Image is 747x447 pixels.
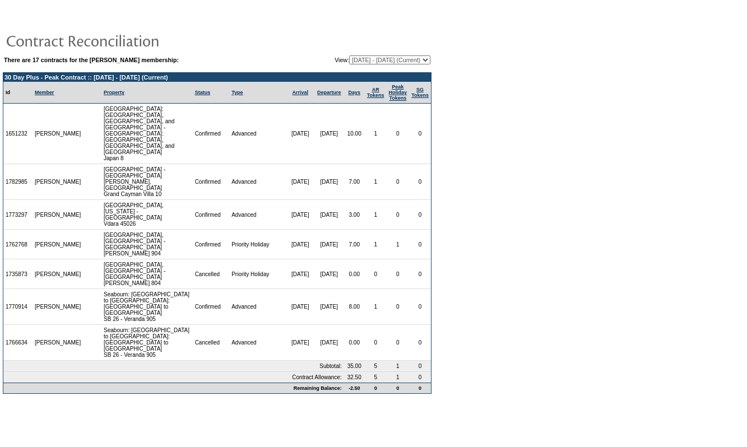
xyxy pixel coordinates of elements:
[387,361,410,372] td: 1
[409,361,431,372] td: 0
[33,325,83,361] td: [PERSON_NAME]
[344,164,365,200] td: 7.00
[280,55,430,64] td: View:
[6,29,230,52] img: pgTtlContractReconciliation.gif
[409,325,431,361] td: 0
[365,200,387,230] td: 1
[344,361,365,372] td: 35.00
[193,259,230,289] td: Cancelled
[314,259,344,289] td: [DATE]
[409,164,431,200] td: 0
[193,230,230,259] td: Confirmed
[344,200,365,230] td: 3.00
[231,90,243,95] a: Type
[229,289,286,325] td: Advanced
[365,361,387,372] td: 5
[101,325,193,361] td: Seabourn: [GEOGRAPHIC_DATA] to [GEOGRAPHIC_DATA]: [GEOGRAPHIC_DATA] to [GEOGRAPHIC_DATA] SB 26 - ...
[229,200,286,230] td: Advanced
[3,383,344,393] td: Remaining Balance:
[365,259,387,289] td: 0
[101,230,193,259] td: [GEOGRAPHIC_DATA], [GEOGRAPHIC_DATA] - [GEOGRAPHIC_DATA] [PERSON_NAME] 904
[409,104,431,164] td: 0
[367,87,384,98] a: ARTokens
[365,104,387,164] td: 1
[229,230,286,259] td: Priority Holiday
[286,259,314,289] td: [DATE]
[365,372,387,383] td: 5
[409,289,431,325] td: 0
[229,325,286,361] td: Advanced
[3,200,33,230] td: 1773297
[344,372,365,383] td: 32.50
[387,383,410,393] td: 0
[229,259,286,289] td: Priority Holiday
[3,289,33,325] td: 1770914
[387,230,410,259] td: 1
[104,90,124,95] a: Property
[314,289,344,325] td: [DATE]
[286,230,314,259] td: [DATE]
[387,325,410,361] td: 0
[292,90,308,95] a: Arrival
[101,164,193,200] td: [GEOGRAPHIC_DATA] - [GEOGRAPHIC_DATA][PERSON_NAME], [GEOGRAPHIC_DATA] Grand Cayman Villa 10
[344,104,365,164] td: 10.00
[193,200,230,230] td: Confirmed
[3,325,33,361] td: 1766634
[387,200,410,230] td: 0
[365,383,387,393] td: 0
[387,104,410,164] td: 0
[3,164,33,200] td: 1782985
[193,325,230,361] td: Cancelled
[411,87,429,98] a: SGTokens
[409,259,431,289] td: 0
[344,383,365,393] td: -2.50
[4,57,179,63] b: There are 17 contracts for the [PERSON_NAME] membership:
[33,104,83,164] td: [PERSON_NAME]
[387,164,410,200] td: 0
[35,90,54,95] a: Member
[33,259,83,289] td: [PERSON_NAME]
[348,90,360,95] a: Days
[314,104,344,164] td: [DATE]
[101,104,193,164] td: [GEOGRAPHIC_DATA]: [GEOGRAPHIC_DATA], [GEOGRAPHIC_DATA], and [GEOGRAPHIC_DATA] - [GEOGRAPHIC_DATA...
[344,259,365,289] td: 0.00
[3,104,33,164] td: 1651232
[229,104,286,164] td: Advanced
[286,104,314,164] td: [DATE]
[365,230,387,259] td: 1
[33,289,83,325] td: [PERSON_NAME]
[387,372,410,383] td: 1
[33,164,83,200] td: [PERSON_NAME]
[229,164,286,200] td: Advanced
[3,361,344,372] td: Subtotal:
[365,164,387,200] td: 1
[33,200,83,230] td: [PERSON_NAME]
[344,289,365,325] td: 8.00
[314,164,344,200] td: [DATE]
[3,230,33,259] td: 1762768
[317,90,341,95] a: Departure
[193,289,230,325] td: Confirmed
[3,372,344,383] td: Contract Allowance:
[33,230,83,259] td: [PERSON_NAME]
[314,200,344,230] td: [DATE]
[344,325,365,361] td: 0.00
[286,164,314,200] td: [DATE]
[3,82,33,104] td: Id
[387,259,410,289] td: 0
[101,259,193,289] td: [GEOGRAPHIC_DATA], [GEOGRAPHIC_DATA] - [GEOGRAPHIC_DATA] [PERSON_NAME] 804
[409,383,431,393] td: 0
[344,230,365,259] td: 7.00
[286,325,314,361] td: [DATE]
[101,289,193,325] td: Seabourn: [GEOGRAPHIC_DATA] to [GEOGRAPHIC_DATA]: [GEOGRAPHIC_DATA] to [GEOGRAPHIC_DATA] SB 26 - ...
[409,372,431,383] td: 0
[387,289,410,325] td: 0
[286,200,314,230] td: [DATE]
[389,84,407,101] a: Peak HolidayTokens
[409,230,431,259] td: 0
[101,200,193,230] td: [GEOGRAPHIC_DATA], [US_STATE] - [GEOGRAPHIC_DATA] Vdara 45026
[365,325,387,361] td: 0
[3,73,431,82] td: 30 Day Plus - Peak Contract :: [DATE] - [DATE] (Current)
[365,289,387,325] td: 1
[314,230,344,259] td: [DATE]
